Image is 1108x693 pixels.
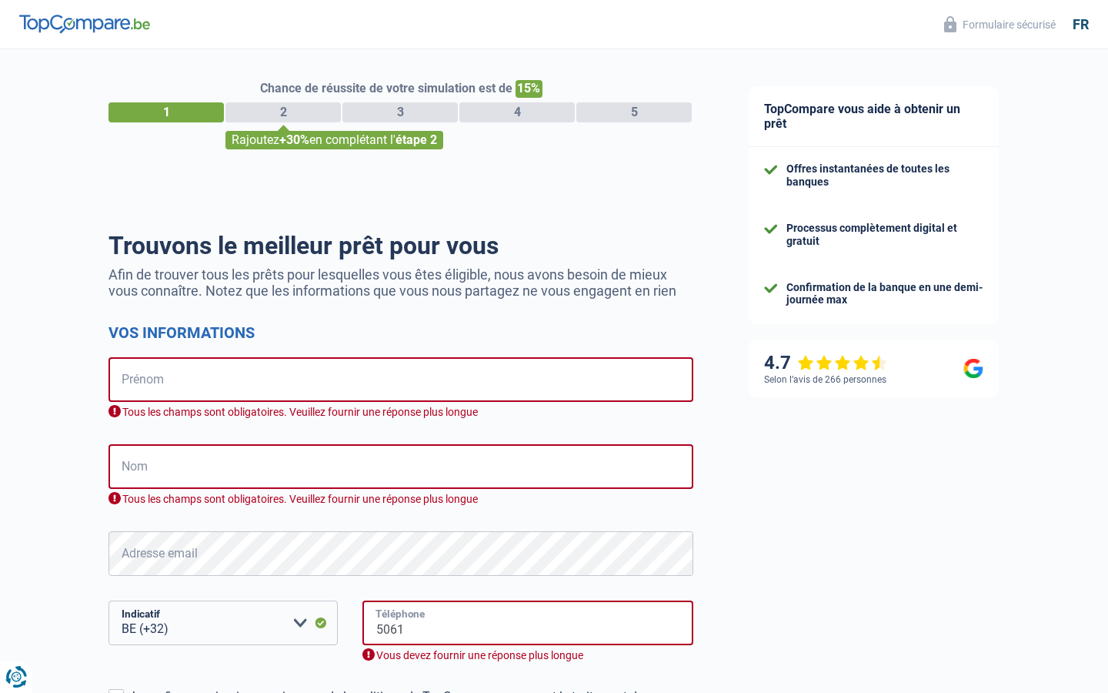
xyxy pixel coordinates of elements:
[395,132,437,147] span: étape 2
[108,266,693,299] p: Afin de trouver tous les prêts pour lesquelles vous êtes éligible, nous avons besoin de mieux vou...
[516,80,542,98] span: 15%
[786,281,983,307] div: Confirmation de la banque en une demi-journée max
[279,132,309,147] span: +30%
[108,405,693,420] div: Tous les champs sont obligatoires. Veuillez fournir une réponse plus longue
[108,323,693,342] h2: Vos informations
[19,15,150,33] img: TopCompare Logo
[225,131,443,149] div: Rajoutez en complétant l'
[108,102,224,122] div: 1
[342,102,458,122] div: 3
[260,81,512,95] span: Chance de réussite de votre simulation est de
[749,86,999,147] div: TopCompare vous aide à obtenir un prêt
[225,102,341,122] div: 2
[1073,16,1089,33] div: fr
[786,162,983,189] div: Offres instantanées de toutes les banques
[764,374,886,385] div: Selon l’avis de 266 personnes
[935,12,1065,37] button: Formulaire sécurisé
[108,231,693,260] h1: Trouvons le meilleur prêt pour vous
[764,352,888,374] div: 4.7
[786,222,983,248] div: Processus complètement digital et gratuit
[576,102,692,122] div: 5
[108,492,693,507] div: Tous les champs sont obligatoires. Veuillez fournir une réponse plus longue
[362,601,693,645] input: 401020304
[459,102,575,122] div: 4
[362,648,693,663] div: Vous devez fournir une réponse plus longue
